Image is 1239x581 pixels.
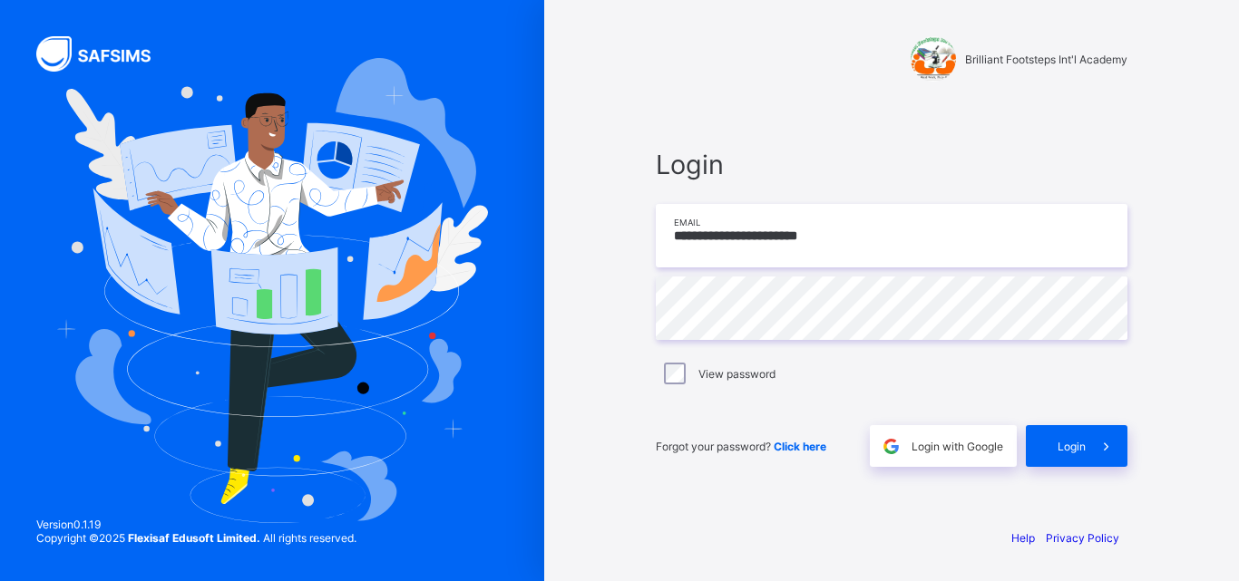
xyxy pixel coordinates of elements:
a: Click here [774,440,826,453]
span: Forgot your password? [656,440,826,453]
span: Brilliant Footsteps Int'l Academy [965,53,1127,66]
a: Privacy Policy [1046,531,1119,545]
span: Login with Google [912,440,1003,453]
span: Login [656,149,1127,180]
span: Version 0.1.19 [36,518,356,531]
img: google.396cfc9801f0270233282035f929180a.svg [881,436,902,457]
img: Hero Image [56,58,488,522]
strong: Flexisaf Edusoft Limited. [128,531,260,545]
span: Copyright © 2025 All rights reserved. [36,531,356,545]
img: SAFSIMS Logo [36,36,172,72]
a: Help [1011,531,1035,545]
label: View password [698,367,776,381]
span: Login [1058,440,1086,453]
